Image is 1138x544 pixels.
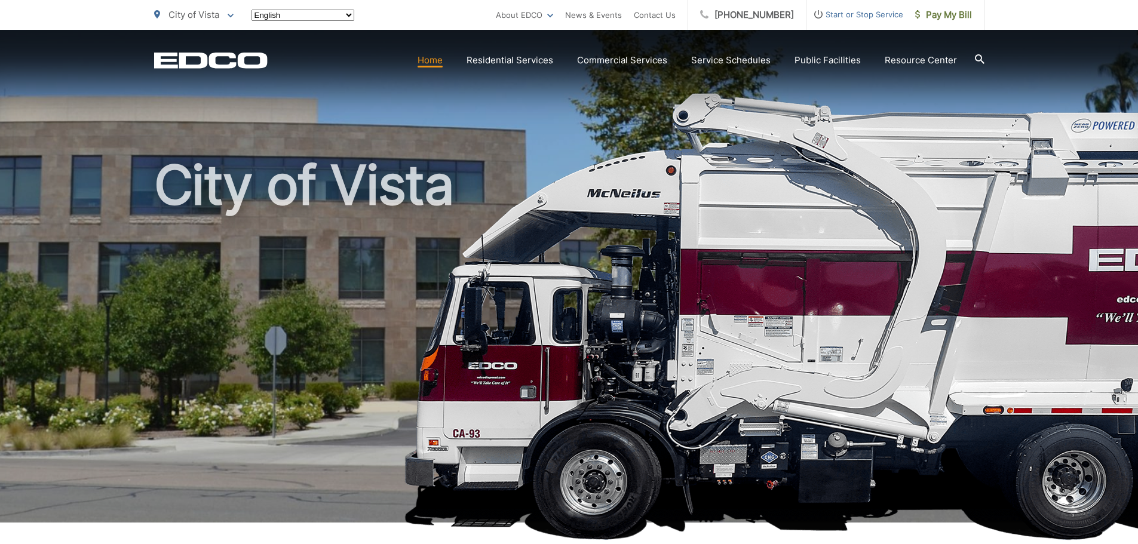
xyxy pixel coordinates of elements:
a: EDCD logo. Return to the homepage. [154,52,268,69]
a: Contact Us [634,8,676,22]
a: News & Events [565,8,622,22]
a: Public Facilities [795,53,861,67]
h1: City of Vista [154,155,984,533]
a: Commercial Services [577,53,667,67]
select: Select a language [251,10,354,21]
a: Home [418,53,443,67]
a: Service Schedules [691,53,771,67]
a: Resource Center [885,53,957,67]
a: About EDCO [496,8,553,22]
a: Residential Services [467,53,553,67]
span: Pay My Bill [915,8,972,22]
span: City of Vista [168,9,219,20]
